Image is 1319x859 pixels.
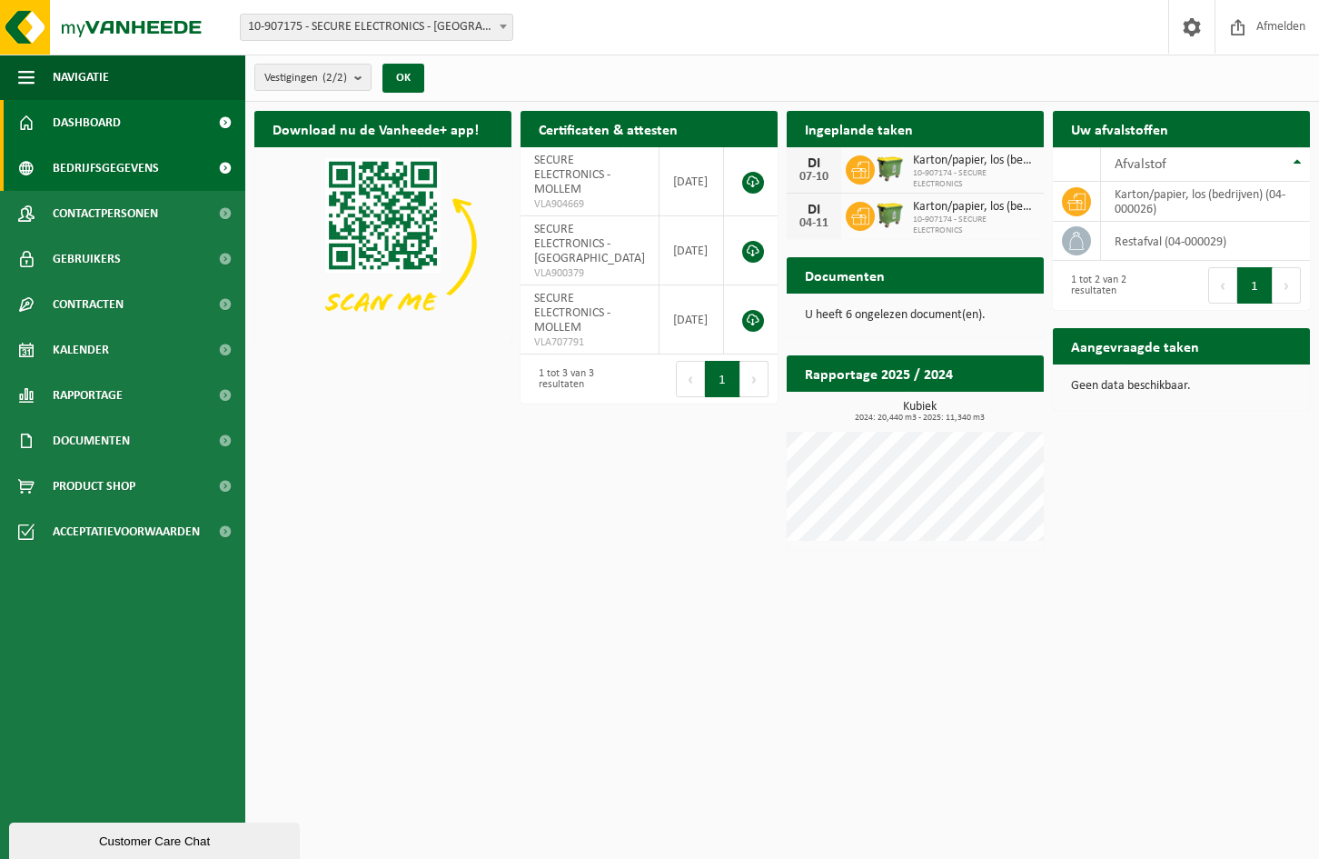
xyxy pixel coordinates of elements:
td: [DATE] [659,147,724,216]
div: 1 tot 2 van 2 resultaten [1062,265,1173,305]
span: SECURE ELECTRONICS - MOLLEM [534,292,610,335]
span: Contracten [53,282,124,327]
count: (2/2) [322,72,347,84]
button: Next [1273,267,1301,304]
span: Contactpersonen [53,191,158,236]
span: Bedrijfsgegevens [53,145,159,191]
h3: Kubiek [796,401,1044,423]
div: DI [796,156,832,171]
span: SECURE ELECTRONICS - MOLLEM [534,154,610,196]
span: Navigatie [53,55,109,100]
span: VLA900379 [534,266,645,281]
button: Vestigingen(2/2) [254,64,372,91]
p: Geen data beschikbaar. [1071,380,1292,393]
img: WB-1100-HPE-GN-50 [875,153,906,184]
img: Download de VHEPlus App [254,147,511,340]
h2: Download nu de Vanheede+ app! [254,111,497,146]
div: 1 tot 3 van 3 resultaten [530,359,640,399]
span: 10-907174 - SECURE ELECTRONICS [913,215,1035,236]
img: WB-1100-HPE-GN-50 [875,199,906,230]
button: Previous [676,361,705,397]
button: 1 [705,361,740,397]
p: U heeft 6 ongelezen document(en). [805,309,1026,322]
span: Karton/papier, los (bedrijven) [913,200,1035,215]
span: Documenten [53,418,130,464]
span: Afvalstof [1115,157,1166,172]
div: 07-10 [796,171,832,184]
span: SECURE ELECTRONICS - [GEOGRAPHIC_DATA] [534,223,645,265]
span: VLA904669 [534,197,645,212]
div: DI [796,203,832,217]
button: OK [382,64,424,93]
td: [DATE] [659,216,724,285]
button: Previous [1208,267,1237,304]
span: Rapportage [53,373,123,418]
td: karton/papier, los (bedrijven) (04-000026) [1101,182,1310,222]
span: Product Shop [53,464,135,509]
td: restafval (04-000029) [1101,222,1310,261]
span: Karton/papier, los (bedrijven) [913,154,1035,168]
span: Acceptatievoorwaarden [53,509,200,554]
div: 04-11 [796,217,832,230]
span: Kalender [53,327,109,373]
h2: Uw afvalstoffen [1053,111,1186,146]
span: 10-907174 - SECURE ELECTRONICS [913,168,1035,190]
a: Bekijk rapportage [908,391,1042,427]
h2: Certificaten & attesten [521,111,696,146]
span: 10-907175 - SECURE ELECTRONICS - DILBEEK [241,15,512,40]
span: Dashboard [53,100,121,145]
span: Gebruikers [53,236,121,282]
iframe: chat widget [9,819,303,859]
button: 1 [1237,267,1273,304]
button: Next [740,361,769,397]
h2: Aangevraagde taken [1053,328,1217,364]
h2: Documenten [787,257,903,293]
span: Vestigingen [264,65,347,92]
span: 2024: 20,440 m3 - 2025: 11,340 m3 [796,414,1044,423]
h2: Rapportage 2025 / 2024 [787,355,971,391]
span: VLA707791 [534,335,645,350]
h2: Ingeplande taken [787,111,931,146]
td: [DATE] [659,285,724,355]
span: 10-907175 - SECURE ELECTRONICS - DILBEEK [240,14,513,41]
